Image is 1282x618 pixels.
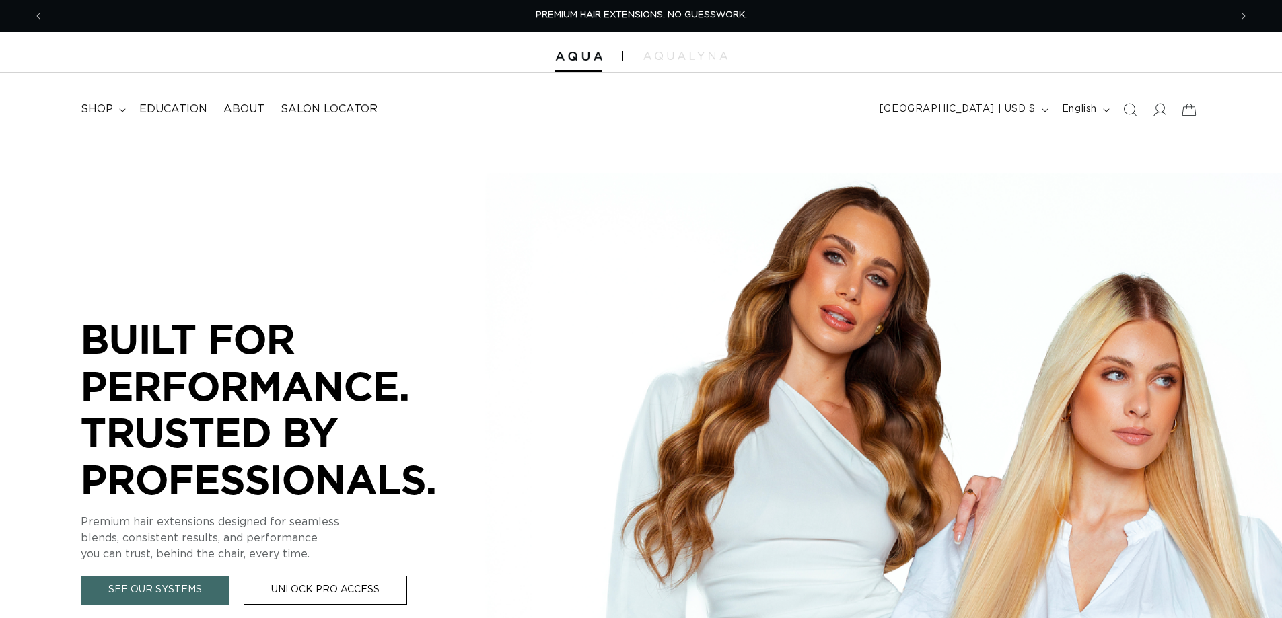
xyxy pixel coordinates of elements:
[1062,102,1097,116] span: English
[273,94,386,124] a: Salon Locator
[536,11,747,20] span: PREMIUM HAIR EXTENSIONS. NO GUESSWORK.
[215,94,273,124] a: About
[81,315,485,502] p: BUILT FOR PERFORMANCE. TRUSTED BY PROFESSIONALS.
[131,94,215,124] a: Education
[223,102,264,116] span: About
[1115,95,1145,124] summary: Search
[24,3,53,29] button: Previous announcement
[1054,97,1115,122] button: English
[643,52,727,60] img: aqualyna.com
[281,102,378,116] span: Salon Locator
[81,576,229,605] a: See Our Systems
[555,52,602,61] img: Aqua Hair Extensions
[73,94,131,124] summary: shop
[880,102,1036,116] span: [GEOGRAPHIC_DATA] | USD $
[81,514,485,562] p: Premium hair extensions designed for seamless blends, consistent results, and performance you can...
[139,102,207,116] span: Education
[1229,3,1258,29] button: Next announcement
[871,97,1054,122] button: [GEOGRAPHIC_DATA] | USD $
[244,576,407,605] a: Unlock Pro Access
[81,102,113,116] span: shop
